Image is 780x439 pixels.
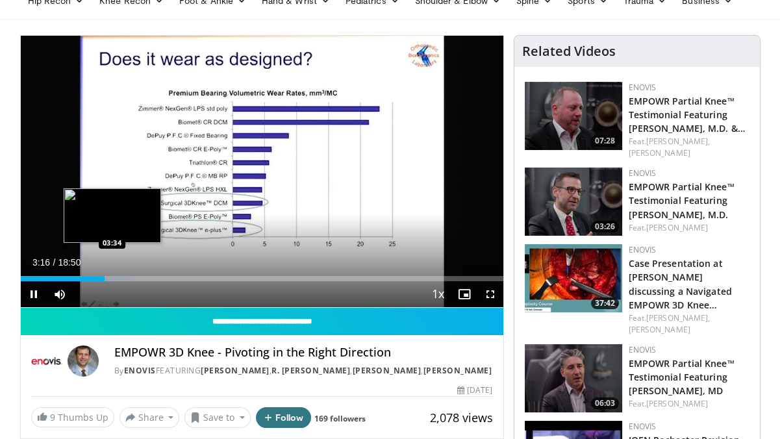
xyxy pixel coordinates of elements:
a: [PERSON_NAME] [646,222,708,233]
div: Feat. [629,136,749,159]
a: 37:42 [525,244,622,312]
a: [PERSON_NAME] [629,147,690,158]
a: 03:26 [525,168,622,236]
div: Progress Bar [21,276,503,281]
div: Feat. [629,222,749,234]
a: Enovis [124,365,156,376]
a: 06:03 [525,344,622,412]
span: 07:28 [591,135,619,147]
span: 06:03 [591,397,619,409]
a: [PERSON_NAME] [629,324,690,335]
a: Enovis [629,344,657,355]
div: [DATE] [457,384,492,396]
img: 4d6ec3e7-4849-46c8-9113-3733145fecf3.150x105_q85_crop-smart_upscale.jpg [525,168,622,236]
button: Share [120,407,180,428]
button: Enable picture-in-picture mode [451,281,477,307]
a: R. [PERSON_NAME] [271,365,350,376]
div: Feat. [629,312,749,336]
a: EMPOWR Partial Knee™ Testimonial Featuring [PERSON_NAME], M.D. &… [629,95,746,134]
a: Enovis [629,244,657,255]
a: [PERSON_NAME] [423,365,492,376]
h4: Related Videos [522,44,616,59]
button: Save to [184,407,251,428]
button: Pause [21,281,47,307]
div: By FEATURING , , , [114,365,493,377]
a: 9 Thumbs Up [31,407,114,427]
img: image.jpeg [64,188,161,243]
a: [PERSON_NAME], [646,136,710,147]
a: [PERSON_NAME], [646,312,710,323]
a: Enovis [629,82,657,93]
span: 18:50 [58,257,81,268]
img: cb5a805a-5036-47ea-9433-f771e12ee86a.150x105_q85_crop-smart_upscale.jpg [525,344,622,412]
a: EMPOWR Partial Knee™ Testimonial Featuring [PERSON_NAME], M.D. [629,181,735,220]
span: 2,078 views [430,410,493,425]
button: Follow [256,407,312,428]
a: Enovis [629,168,657,179]
a: EMPOWR Partial Knee™ Testimonial Featuring [PERSON_NAME], MD [629,357,735,397]
span: 03:26 [591,221,619,232]
span: / [53,257,56,268]
span: 9 [50,411,55,423]
a: [PERSON_NAME] [353,365,421,376]
div: Feat. [629,398,749,410]
a: Case Presentation at [PERSON_NAME] discussing a Navigated EMPOWR 3D Knee… [629,257,732,310]
img: 89c12bab-b537-411a-a5df-30a5df20ee20.150x105_q85_crop-smart_upscale.jpg [525,244,622,312]
h4: EMPOWR 3D Knee - Pivoting in the Right Direction [114,345,493,360]
video-js: Video Player [21,36,503,308]
button: Fullscreen [477,281,503,307]
img: 678470ae-5eee-48a8-af01-e23260d107ce.150x105_q85_crop-smart_upscale.jpg [525,82,622,150]
img: Avatar [68,345,99,377]
span: 37:42 [591,297,619,309]
a: 07:28 [525,82,622,150]
button: Mute [47,281,73,307]
span: 3:16 [32,257,50,268]
a: [PERSON_NAME] [201,365,270,376]
a: Enovis [629,421,657,432]
button: Playback Rate [425,281,451,307]
a: [PERSON_NAME] [646,398,708,409]
a: 169 followers [314,413,366,424]
img: Enovis [31,345,62,377]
